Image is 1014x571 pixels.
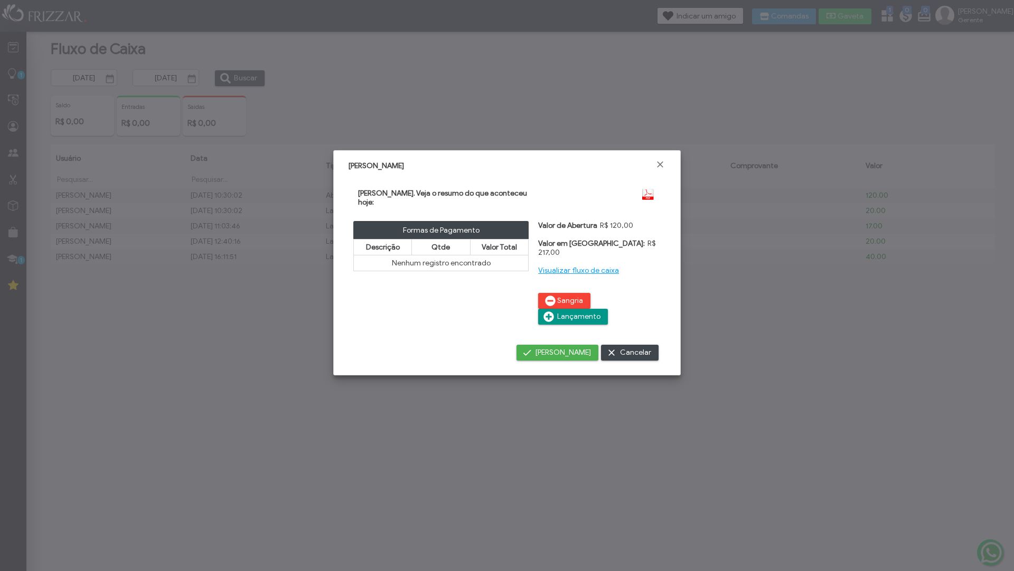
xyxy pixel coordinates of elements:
a: Visualizar fluxo de caixa [538,266,619,275]
span: Qtde [431,243,450,252]
span: [PERSON_NAME]. Veja o resumo do que aconteceu hoje: [358,189,527,207]
span: Valor Total [482,243,517,252]
button: Sangria [538,293,590,309]
span: Lançamento [557,309,600,325]
span: Cancelar [620,345,651,361]
th: Valor Total [470,239,528,255]
th: Qtde [412,239,470,255]
span: [PERSON_NAME] [536,345,591,361]
div: Formas de Pagamento [353,221,529,239]
a: Fechar [655,159,665,170]
label: Valor em [GEOGRAPHIC_DATA]: [538,239,645,248]
button: Lançamento [538,309,608,325]
span: R$ 217,00 [538,239,656,257]
label: Valor de Abertura [538,221,597,230]
button: Cancelar [601,345,659,361]
img: Gerar PDF [640,189,656,200]
span: Sangria [557,293,583,309]
span: R$ 120,00 [597,221,633,230]
span: [PERSON_NAME] [349,161,404,170]
th: Descrição [354,239,412,255]
button: [PERSON_NAME] [517,345,598,361]
td: Nenhum registro encontrado [354,255,529,271]
span: Descrição [366,243,400,252]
